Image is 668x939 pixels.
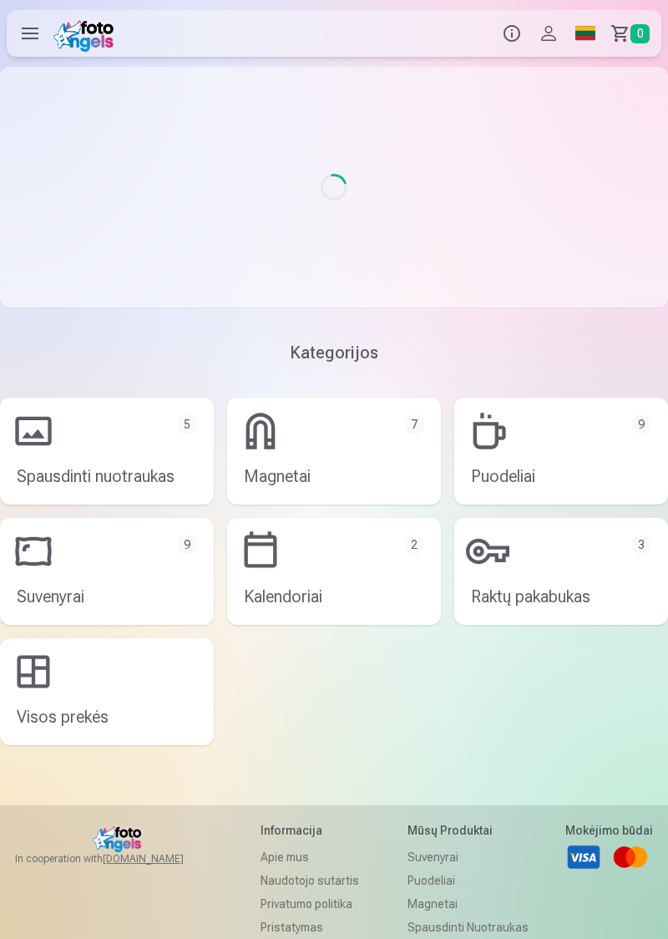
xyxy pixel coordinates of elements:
[261,845,372,869] a: Apie mus
[565,822,653,839] h5: Mokėjimo būdai
[261,892,372,916] a: Privatumo politika
[227,398,441,505] a: Magnetai7
[407,869,529,892] a: Puodeliai
[604,10,661,57] a: Krepšelis0
[454,518,668,625] a: Raktų pakabukas3
[227,518,441,625] a: Kalendoriai2
[261,916,372,939] a: Pristatymas
[177,414,197,434] div: 5
[261,822,372,839] h5: Informacija
[407,916,529,939] a: Spausdinti nuotraukas
[407,892,529,916] a: Magnetai
[404,414,424,434] div: 7
[407,822,529,839] h5: Mūsų produktai
[454,398,668,505] a: Puodeliai9
[530,10,567,57] button: Profilis
[612,839,649,876] a: Mastercard
[15,852,224,865] span: In cooperation with
[565,839,602,876] a: Visa
[567,10,604,57] a: Global
[493,10,530,57] button: Info
[103,852,224,865] a: [DOMAIN_NAME]
[404,535,424,555] div: 2
[53,15,119,52] img: /fa5
[261,869,372,892] a: Naudotojo sutartis
[407,845,529,869] a: Suvenyrai
[630,24,650,43] span: 0
[631,535,651,555] div: 3
[177,535,197,555] div: 9
[631,414,651,434] div: 9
